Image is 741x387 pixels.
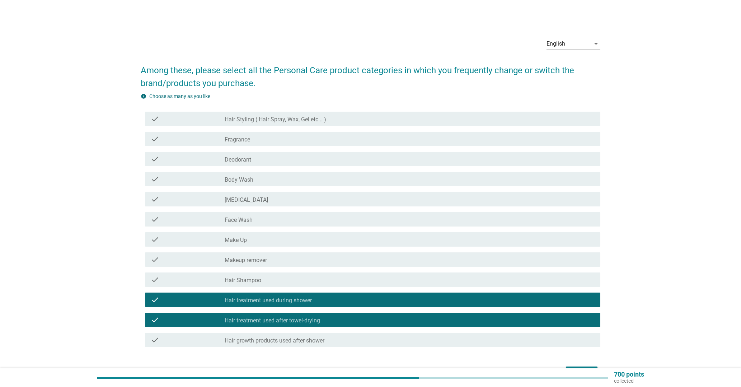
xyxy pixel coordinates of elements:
label: Choose as many as you like [149,93,210,99]
label: Fragrance [225,136,250,143]
i: check [151,336,159,344]
label: Make Up [225,237,247,244]
i: check [151,195,159,204]
i: check [151,235,159,244]
i: check [151,316,159,324]
label: [MEDICAL_DATA] [225,196,268,204]
i: check [151,215,159,224]
label: Hair Styling ( Hair Spray, Wax, Gel etc .. ) [225,116,326,123]
i: check [151,295,159,304]
i: info [141,93,146,99]
button: Next [566,367,597,379]
div: English [547,41,565,47]
i: arrow_drop_down [592,39,600,48]
label: Body Wash [225,176,253,183]
i: check [151,255,159,264]
i: check [151,175,159,183]
h2: Among these, please select all the Personal Care product categories in which you frequently chang... [141,57,600,90]
label: Hair treatment used after towel-drying [225,317,320,324]
label: Hair growth products used after shower [225,337,324,344]
i: check [151,115,159,123]
i: check [151,135,159,143]
label: Makeup remover [225,257,267,264]
p: 700 points [614,371,644,378]
i: check [151,155,159,163]
i: check [151,275,159,284]
label: Face Wash [225,216,253,224]
p: collected [614,378,644,384]
label: Hair treatment used during shower [225,297,312,304]
label: Deodorant [225,156,251,163]
label: Hair Shampoo [225,277,261,284]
